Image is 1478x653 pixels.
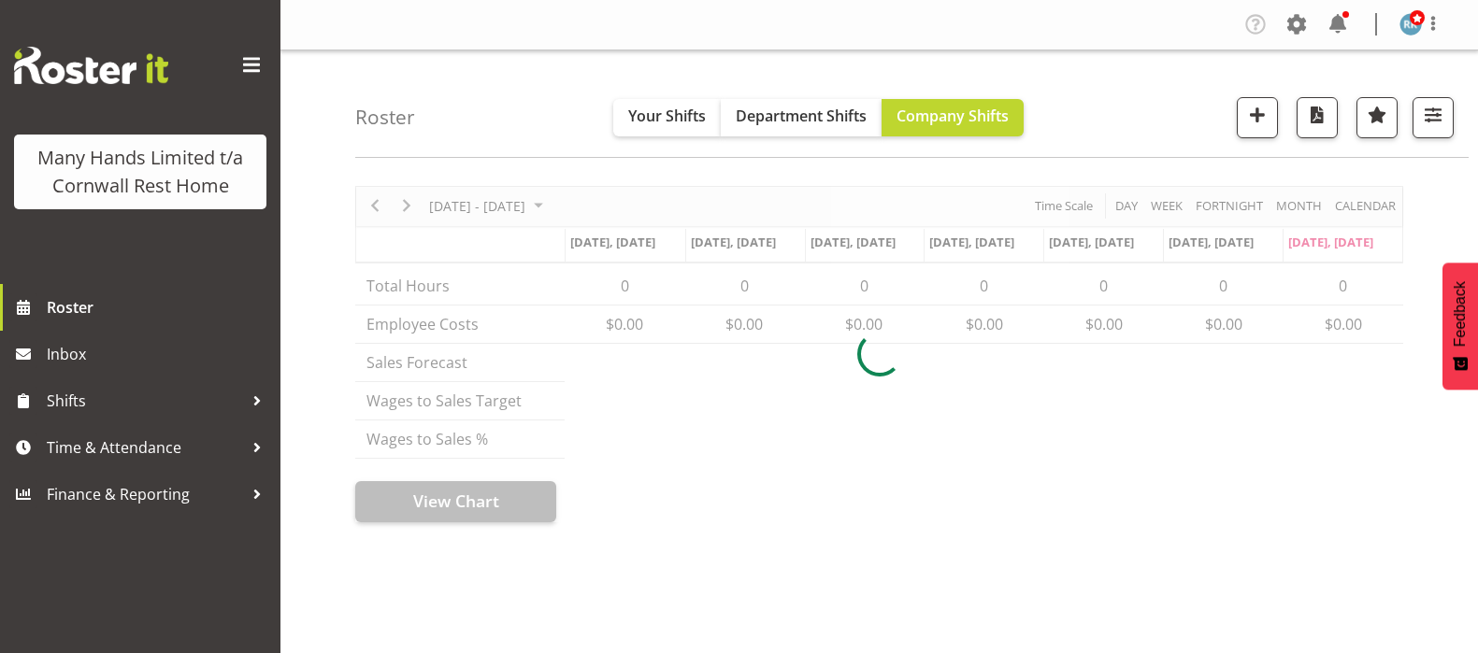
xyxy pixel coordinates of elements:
button: Filter Shifts [1413,97,1454,138]
button: Highlight an important date within the roster. [1356,97,1398,138]
h4: Roster [355,106,415,128]
img: Rosterit website logo [14,47,168,84]
span: Finance & Reporting [47,480,243,508]
span: Company Shifts [897,106,1009,126]
button: Company Shifts [882,99,1024,136]
button: Department Shifts [721,99,882,136]
button: Your Shifts [613,99,721,136]
span: Roster [47,293,271,321]
span: Department Shifts [736,106,867,126]
button: Add a new shift [1237,97,1278,138]
button: Download a PDF of the roster according to the set date range. [1297,97,1338,138]
img: reece-rhind280.jpg [1399,13,1422,35]
span: Feedback [1452,281,1469,347]
button: Feedback - Show survey [1442,263,1478,390]
span: Inbox [47,340,271,368]
span: Shifts [47,387,243,415]
span: Time & Attendance [47,433,243,461]
div: Many Hands Limited t/a Cornwall Rest Home [33,144,248,200]
span: Your Shifts [628,106,706,126]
